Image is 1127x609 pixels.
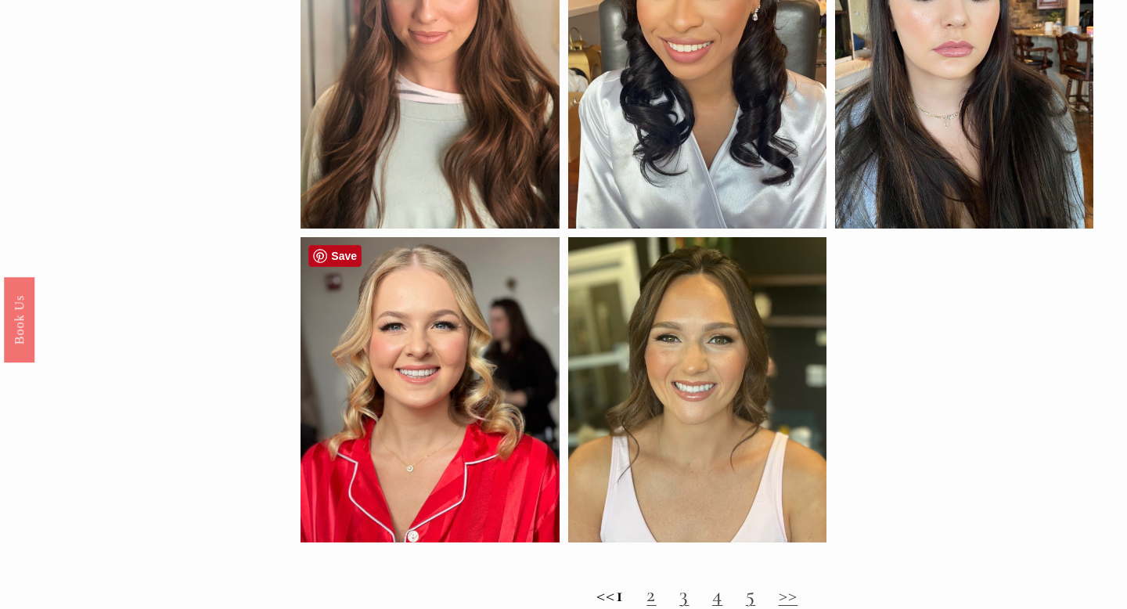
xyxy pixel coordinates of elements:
[679,582,689,607] a: 3
[712,582,722,607] a: 4
[646,582,656,607] a: 2
[779,582,798,607] a: >>
[616,582,624,607] strong: 1
[746,582,755,607] a: 5
[308,245,362,267] a: Pin it!
[4,277,34,362] a: Book Us
[301,582,1093,607] h2: <<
